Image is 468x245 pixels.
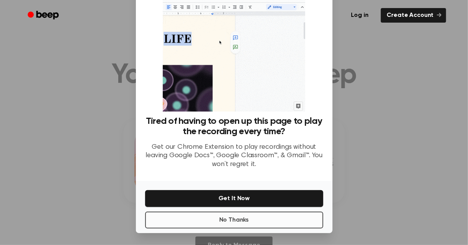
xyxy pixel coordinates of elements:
a: Log in [344,7,376,24]
h3: Tired of having to open up this page to play the recording every time? [145,116,323,137]
a: Create Account [381,8,446,23]
p: Get our Chrome Extension to play recordings without leaving Google Docs™, Google Classroom™, & Gm... [145,143,323,169]
button: Get It Now [145,190,323,207]
a: Beep [22,8,66,23]
button: No Thanks [145,212,323,229]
